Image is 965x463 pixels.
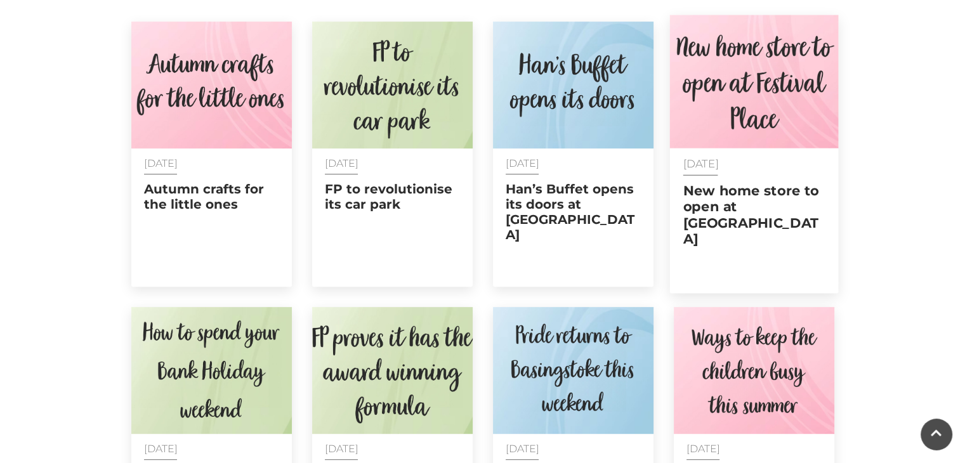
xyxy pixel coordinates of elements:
p: [DATE] [683,158,825,169]
p: [DATE] [144,443,279,454]
h2: New home store to open at [GEOGRAPHIC_DATA] [683,183,825,247]
a: [DATE] New home store to open at [GEOGRAPHIC_DATA] [669,15,838,294]
a: [DATE] Autumn crafts for the little ones [131,22,292,287]
p: [DATE] [506,158,641,169]
p: [DATE] [144,158,279,169]
p: [DATE] [506,443,641,454]
a: [DATE] Han’s Buffet opens its doors at [GEOGRAPHIC_DATA] [493,22,653,287]
h2: Autumn crafts for the little ones [144,181,279,212]
h2: FP to revolutionise its car park [325,181,460,212]
p: [DATE] [325,443,460,454]
p: [DATE] [686,443,822,454]
a: [DATE] FP to revolutionise its car park [312,22,473,287]
p: [DATE] [325,158,460,169]
h2: Han’s Buffet opens its doors at [GEOGRAPHIC_DATA] [506,181,641,242]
